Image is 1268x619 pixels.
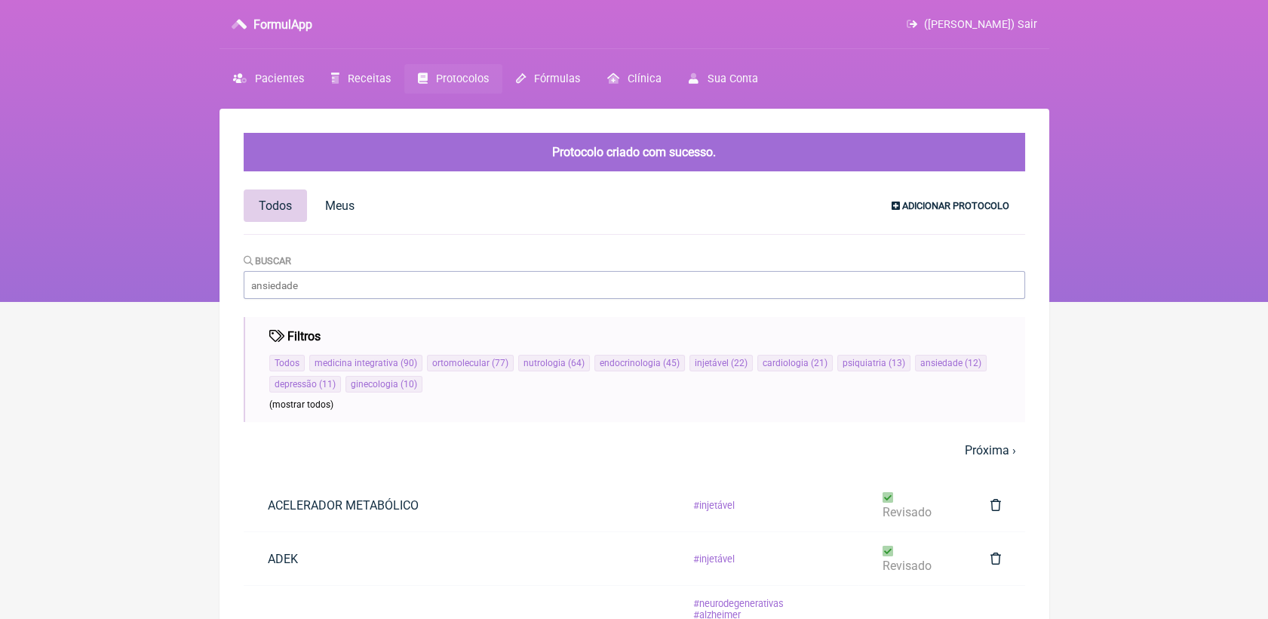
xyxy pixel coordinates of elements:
span: Protocolos [436,72,489,85]
span: psiquiatria [843,358,886,368]
a: Pacientes [220,64,318,94]
a: nutrologia(64) [523,358,585,368]
span: ( 45 ) [661,358,680,368]
div: Protocolo criado com sucesso. [244,133,1025,171]
a: ansiedade(12) [920,358,981,368]
span: ( 10 ) [398,379,417,390]
a: revisado [858,479,966,531]
span: depressão [275,379,317,390]
span: Receitas [348,72,391,85]
span: (mostrar todos) [269,399,333,410]
a: injetável(22) [695,358,748,368]
a: Adicionar Protocolo [880,192,1021,218]
span: ( 22 ) [729,358,748,368]
span: revisado [883,559,932,573]
span: ansiedade [920,358,963,368]
a: endocrinologia(45) [600,358,680,368]
span: ( 64 ) [566,358,585,368]
span: ortomolecular [432,358,490,368]
span: revisado [883,505,932,519]
h3: FormulApp [253,17,312,32]
a: ADEK [244,540,322,578]
a: revisado [858,532,966,585]
span: injetável [692,500,735,511]
span: ( 13 ) [886,358,905,368]
a: Sua Conta [675,64,771,94]
a: Próxima › [965,443,1016,457]
span: injetável [695,358,729,368]
span: ( 11 ) [317,379,336,390]
nav: pager [244,434,1025,467]
a: ortomolecular(77) [432,358,508,368]
h4: Filtros [269,329,321,343]
span: ( 90 ) [398,358,417,368]
span: cardiologia [763,358,809,368]
input: ansiedade [244,271,1025,299]
a: ACELERADOR METABÓLICO [244,486,443,525]
a: Todos [275,358,299,368]
a: Todos [244,189,307,222]
span: Clínica [628,72,662,85]
span: ginecologia [351,379,398,390]
a: Clínica [594,64,675,94]
span: Pacientes [255,72,304,85]
a: cardiologia(21) [763,358,827,368]
a: psiquiatria(13) [843,358,905,368]
span: Adicionar Protocolo [902,200,1009,211]
span: ([PERSON_NAME]) Sair [924,18,1037,31]
a: Protocolos [404,64,502,94]
a: Fórmulas [502,64,594,94]
span: endocrinologia [600,358,661,368]
span: injetável [692,553,735,565]
span: Meus [325,199,355,213]
span: nutrologia [523,358,566,368]
a: medicina integrativa(90) [315,358,417,368]
label: Buscar [244,255,292,266]
span: ( 21 ) [809,358,827,368]
span: neurodegenerativas [692,598,784,609]
a: injetável [668,488,760,523]
a: ginecologia(10) [351,379,417,390]
a: Receitas [318,64,404,94]
a: Meus [310,189,370,222]
a: injetável [668,541,760,577]
span: Todos [259,199,292,213]
a: depressão(11) [275,379,336,390]
span: Fórmulas [534,72,580,85]
a: ([PERSON_NAME]) Sair [907,18,1036,31]
span: ( 77 ) [490,358,508,368]
span: medicina integrativa [315,358,398,368]
span: Sua Conta [708,72,758,85]
span: ( 12 ) [963,358,981,368]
